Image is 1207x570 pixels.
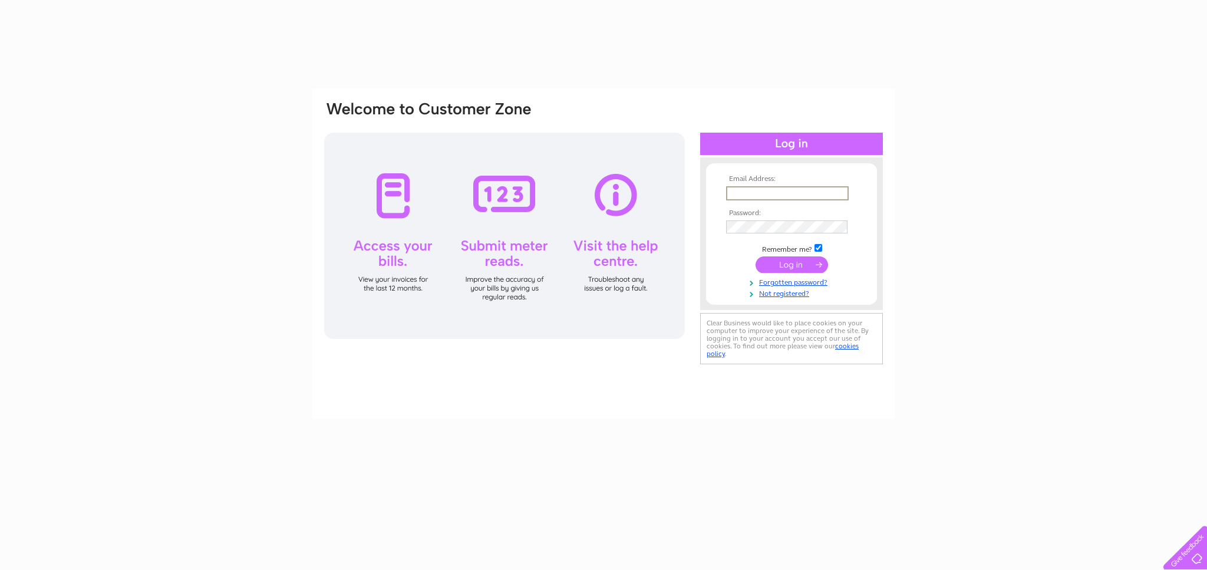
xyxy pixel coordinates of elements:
[756,256,828,273] input: Submit
[723,175,860,183] th: Email Address:
[723,242,860,254] td: Remember me?
[726,287,860,298] a: Not registered?
[723,209,860,218] th: Password:
[726,276,860,287] a: Forgotten password?
[707,342,859,358] a: cookies policy
[700,313,883,364] div: Clear Business would like to place cookies on your computer to improve your experience of the sit...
